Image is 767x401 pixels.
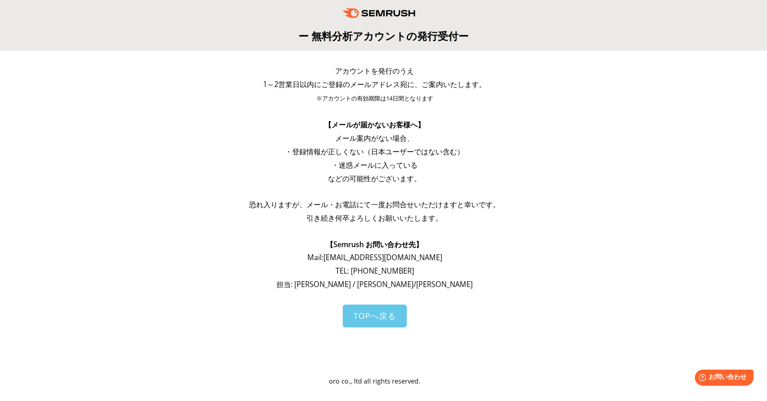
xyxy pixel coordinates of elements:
span: メール案内がない場合、 [335,133,414,143]
span: 引き続き何卒よろしくお願いいたします。 [306,213,443,223]
span: 恐れ入りますが、メール・お電話にて一度お問合せいただけますと幸いです。 [249,200,500,209]
span: Mail: [EMAIL_ADDRESS][DOMAIN_NAME] [307,253,442,262]
span: 【Semrush お問い合わせ先】 [326,240,423,249]
span: TEL: [PHONE_NUMBER] [336,266,414,276]
span: などの可能性がございます。 [328,174,421,183]
span: TOPへ戻る [353,310,396,321]
iframe: Help widget launcher [687,366,757,391]
span: 担当: [PERSON_NAME] / [PERSON_NAME]/[PERSON_NAME] [276,279,473,289]
span: 【メールが届かないお客様へ】 [324,120,425,130]
a: TOPへ戻る [343,305,407,327]
span: oro co., ltd all rights reserved. [329,377,420,385]
span: ※アカウントの有効期限は14日間となります [316,95,433,102]
span: ・迷惑メールに入っている [332,160,418,170]
span: ー 無料分析アカウントの発行受付ー [298,29,469,43]
span: 1～2営業日以内にご登録のメールアドレス宛に、ご案内いたします。 [263,79,486,89]
span: アカウントを発行のうえ [335,66,414,76]
span: ・登録情報が正しくない（日本ユーザーではない含む） [285,147,464,157]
